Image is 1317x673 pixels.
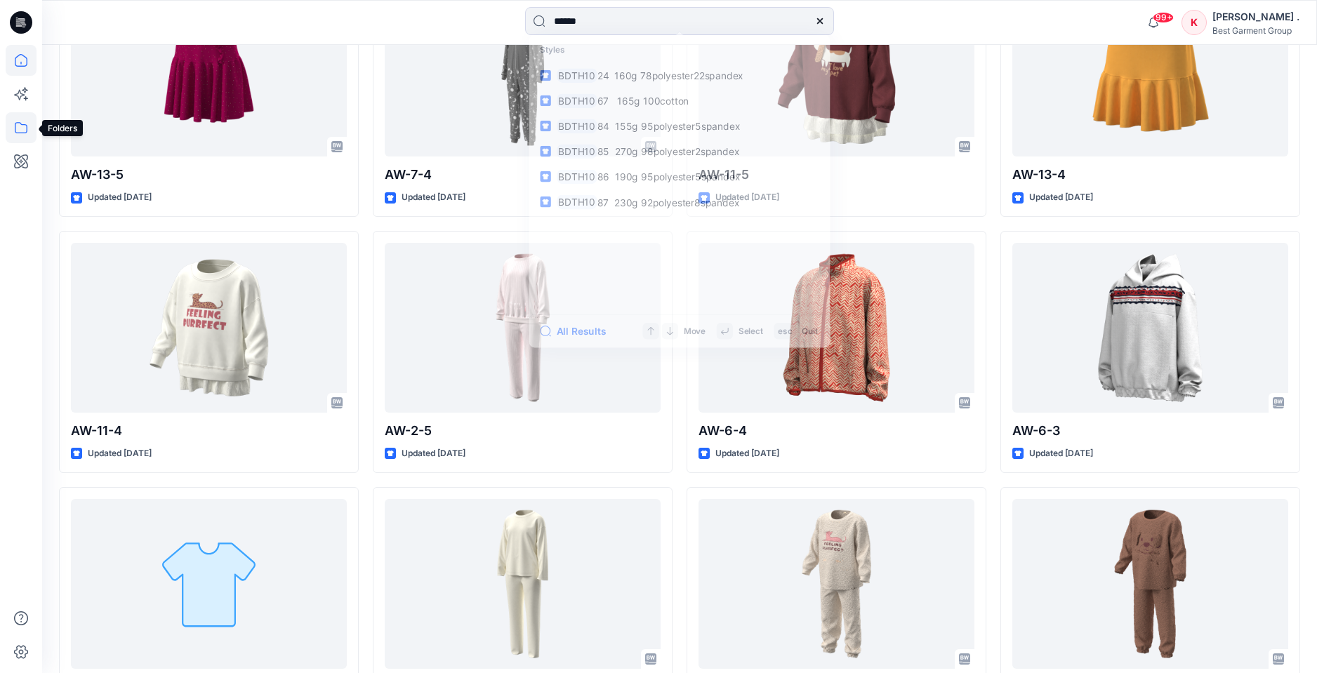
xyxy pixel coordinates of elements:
[1212,25,1299,36] div: Best Garment Group
[699,499,974,669] a: AW-1-5
[385,499,661,669] a: AW-2-4
[597,69,743,81] span: 24 160g 78polyester22spandex
[385,243,661,413] a: AW-2-5
[557,93,597,109] mark: BDTH10
[699,421,974,441] p: AW-6-4
[1012,165,1288,185] p: AW-13-4
[802,324,817,338] p: Quit
[88,446,152,461] p: Updated [DATE]
[1153,12,1174,23] span: 99+
[71,499,347,669] a: AW-2-6
[71,243,347,413] a: AW-11-4
[739,324,763,338] p: Select
[1012,243,1288,413] a: AW-6-3
[71,165,347,185] p: AW-13-5
[597,95,689,107] span: 67 165g 100cotton
[532,63,828,88] a: BDTH1024 160g 78polyester22spandex
[597,120,741,132] span: 84 155g 95polyester5spandex
[540,323,615,339] button: All Results
[557,68,597,84] mark: BDTH10
[532,38,828,63] p: Styles
[532,114,828,139] a: BDTH1084 155g 95polyester5spandex
[71,421,347,441] p: AW-11-4
[402,190,465,205] p: Updated [DATE]
[385,165,661,185] p: AW-7-4
[557,194,597,210] mark: BDTH10
[557,144,597,159] mark: BDTH10
[402,446,465,461] p: Updated [DATE]
[532,164,828,189] a: BDTH1086 190g 95polyester5spandex
[532,139,828,164] a: BDTH1085 270g 98polyester2spandex
[715,446,779,461] p: Updated [DATE]
[778,324,792,338] p: esc
[699,165,974,185] p: AW-11-5
[597,145,740,157] span: 85 270g 98polyester2spandex
[1212,8,1299,25] div: [PERSON_NAME] .
[1012,421,1288,441] p: AW-6-3
[597,196,740,208] span: 87 230g 92polyester8spandex
[88,190,152,205] p: Updated [DATE]
[597,171,741,182] span: 86 190g 95polyester5spandex
[684,324,706,338] p: Move
[1029,190,1093,205] p: Updated [DATE]
[1182,10,1207,35] div: K
[557,119,597,134] mark: BDTH10
[557,169,597,185] mark: BDTH10
[532,88,828,114] a: BDTH1067 165g 100cotton
[699,243,974,413] a: AW-6-4
[1029,446,1093,461] p: Updated [DATE]
[532,189,828,215] a: BDTH1087 230g 92polyester8spandex
[385,421,661,441] p: AW-2-5
[1012,499,1288,669] a: AW-1-4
